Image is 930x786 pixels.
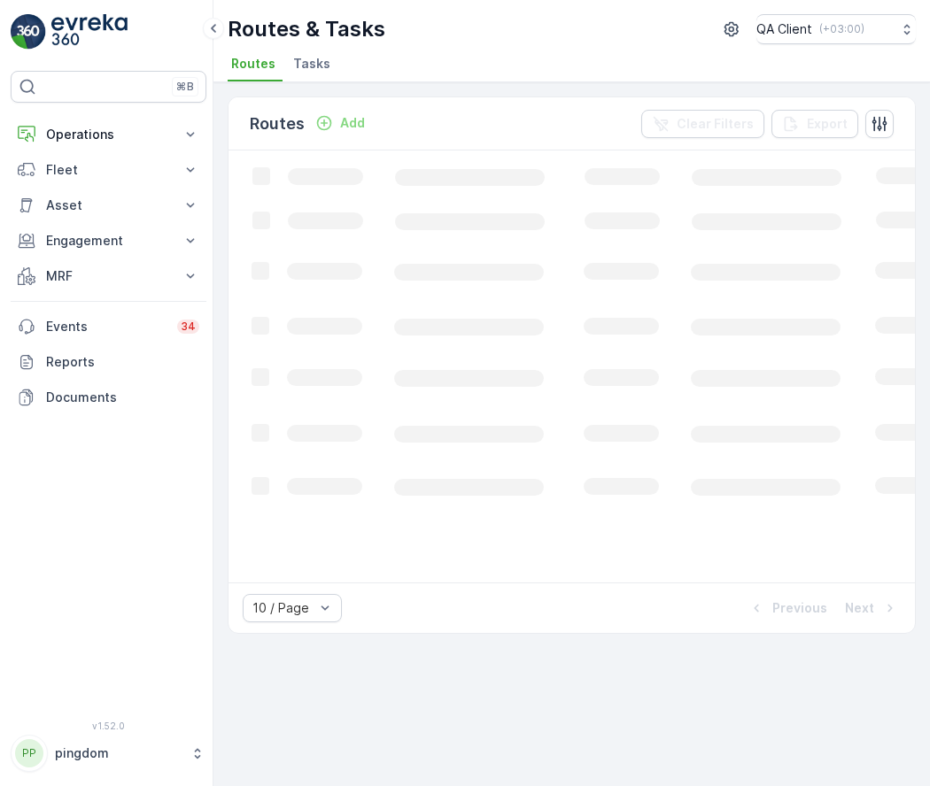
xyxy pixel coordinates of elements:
button: Asset [11,188,206,223]
a: Reports [11,344,206,380]
p: pingdom [55,744,182,762]
button: Fleet [11,152,206,188]
img: logo [11,14,46,50]
p: ⌘B [176,80,194,94]
p: Next [845,599,874,617]
p: Routes & Tasks [228,15,385,43]
button: Export [771,110,858,138]
p: Operations [46,126,171,143]
span: v 1.52.0 [11,720,206,731]
p: Events [46,318,167,335]
p: ( +03:00 ) [819,22,864,36]
p: Previous [772,599,827,617]
p: Export [807,115,848,133]
p: QA Client [756,20,812,38]
span: Routes [231,55,275,73]
span: Tasks [293,55,330,73]
button: QA Client(+03:00) [756,14,916,44]
div: PP [15,739,43,767]
p: Documents [46,389,199,406]
button: Next [843,597,901,619]
p: Clear Filters [677,115,754,133]
p: Fleet [46,161,171,179]
img: logo_light-DOdMpM7g.png [51,14,128,50]
p: Engagement [46,232,171,250]
p: Reports [46,353,199,371]
button: PPpingdom [11,735,206,772]
button: Add [308,112,372,134]
a: Events34 [11,309,206,344]
p: MRF [46,267,171,285]
p: Routes [250,112,305,136]
button: Previous [746,597,829,619]
button: MRF [11,258,206,294]
button: Clear Filters [641,110,764,138]
p: 34 [181,320,196,334]
a: Documents [11,380,206,415]
button: Operations [11,117,206,152]
p: Asset [46,196,171,214]
button: Engagement [11,223,206,258]
p: Add [340,114,365,132]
